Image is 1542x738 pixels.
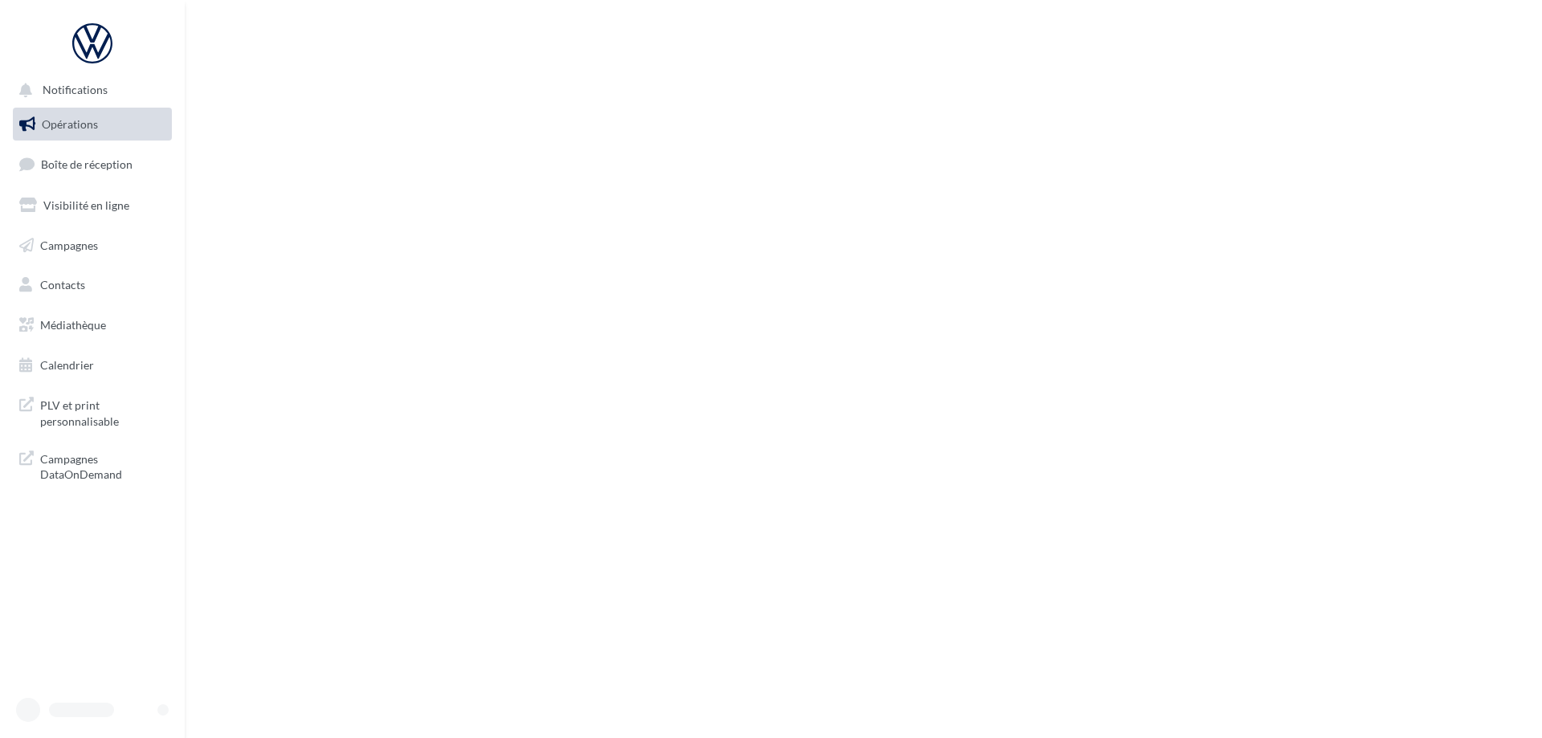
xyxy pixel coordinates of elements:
span: Médiathèque [40,318,106,332]
a: Médiathèque [10,308,175,342]
a: Visibilité en ligne [10,189,175,222]
span: Campagnes DataOnDemand [40,448,165,483]
span: Calendrier [40,358,94,372]
span: Boîte de réception [41,157,133,171]
span: Campagnes [40,238,98,251]
a: Campagnes [10,229,175,263]
a: Campagnes DataOnDemand [10,442,175,489]
a: Opérations [10,108,175,141]
span: Visibilité en ligne [43,198,129,212]
a: Contacts [10,268,175,302]
a: Calendrier [10,349,175,382]
span: Contacts [40,278,85,292]
a: PLV et print personnalisable [10,388,175,435]
span: Notifications [43,84,108,97]
span: Opérations [42,117,98,131]
span: PLV et print personnalisable [40,394,165,429]
a: Boîte de réception [10,147,175,181]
